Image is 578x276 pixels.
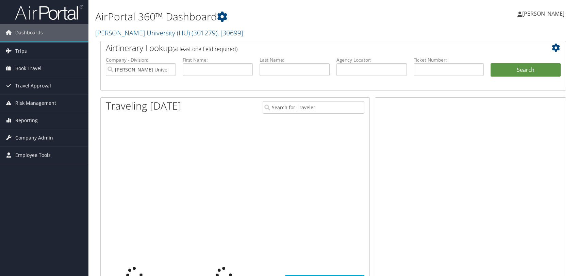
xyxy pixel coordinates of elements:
[106,99,181,113] h1: Traveling [DATE]
[414,56,484,63] label: Ticket Number:
[491,63,561,77] button: Search
[192,28,217,37] span: ( 301279 )
[336,56,407,63] label: Agency Locator:
[15,95,56,112] span: Risk Management
[15,129,53,146] span: Company Admin
[95,28,243,37] a: [PERSON_NAME] University (HU)
[106,42,522,54] h2: Airtinerary Lookup
[15,77,51,94] span: Travel Approval
[522,10,564,17] span: [PERSON_NAME]
[15,147,51,164] span: Employee Tools
[15,60,42,77] span: Book Travel
[263,101,364,114] input: Search for Traveler
[106,56,176,63] label: Company - Division:
[15,112,38,129] span: Reporting
[15,4,83,20] img: airportal-logo.png
[217,28,243,37] span: , [ 30699 ]
[172,45,237,53] span: (at least one field required)
[183,56,253,63] label: First Name:
[517,3,571,24] a: [PERSON_NAME]
[95,10,413,24] h1: AirPortal 360™ Dashboard
[260,56,330,63] label: Last Name:
[15,43,27,60] span: Trips
[15,24,43,41] span: Dashboards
